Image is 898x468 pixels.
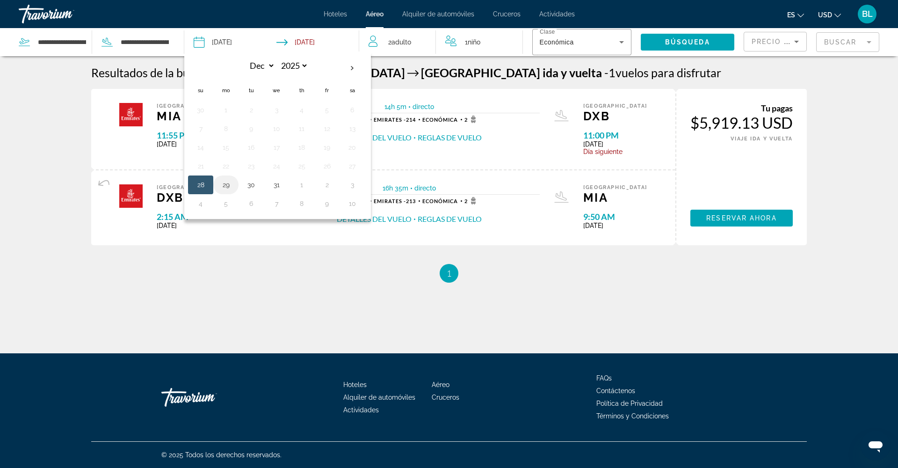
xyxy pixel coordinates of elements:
span: Económica [540,38,574,46]
button: Day 3 [269,103,284,117]
span: 2 [464,197,479,205]
span: 11:00 PM [583,130,647,140]
button: Reglas de vuelo [418,132,482,143]
span: directo [414,184,436,192]
nav: Pagination [91,264,807,283]
span: Emirates - [374,198,406,204]
button: Day 17 [269,141,284,154]
span: Aéreo [432,381,449,388]
mat-label: Clase [540,29,555,35]
span: Aéreo [366,10,384,18]
button: Change language [787,8,804,22]
span: © 2025 Todos los derechos reservados. [161,451,282,459]
button: Day 2 [244,103,259,117]
button: Day 8 [218,122,233,135]
button: Day 24 [269,160,284,173]
span: Niño [468,38,480,46]
span: [DATE] [157,222,221,229]
span: 2:15 AM [157,212,221,222]
span: 2 [388,36,411,49]
button: Day 27 [345,160,360,173]
button: Change currency [818,8,841,22]
span: BL [862,9,873,19]
span: Adulto [391,38,411,46]
span: DXB [583,109,647,123]
button: Day 31 [269,178,284,191]
a: Travorium [161,383,255,411]
span: DXB [157,190,221,205]
button: Day 30 [193,103,208,117]
span: Precio más bajo [752,38,824,45]
button: Day 30 [244,178,259,191]
span: ida y vuelta [543,66,602,80]
button: Day 13 [345,122,360,135]
button: Day 19 [319,141,334,154]
button: Day 20 [345,141,360,154]
button: Detalles del vuelo [337,214,412,224]
a: Hoteles [343,381,367,388]
h1: Resultados de la búsqueda de vuelos [91,66,277,80]
button: Day 18 [294,141,309,154]
select: Select year [278,58,308,74]
button: Filter [816,32,879,52]
button: Day 6 [345,103,360,117]
a: Alquiler de automóviles [343,394,415,401]
button: Travelers: 2 adults, 1 child [359,28,522,56]
span: VIAJE IDA Y VUELTA [731,136,793,142]
button: User Menu [855,4,879,24]
button: Day 8 [294,197,309,210]
a: Cruceros [493,10,521,18]
span: 11:55 PM [157,130,221,140]
button: Day 25 [294,160,309,173]
span: [GEOGRAPHIC_DATA] [421,66,540,80]
a: Travorium [19,2,112,26]
span: MIA [583,190,647,205]
a: Alquiler de automóviles [402,10,474,18]
span: 2 [464,116,479,123]
span: MIA [157,109,221,123]
span: Cruceros [432,394,459,401]
button: Day 1 [294,178,309,191]
span: Económica [422,198,458,204]
span: 14h 5m [384,103,406,110]
button: Day 4 [294,103,309,117]
button: Detalles del vuelo [337,132,412,143]
button: Day 26 [319,160,334,173]
span: USD [818,11,832,19]
span: directo [413,103,434,110]
span: 1 [447,268,451,278]
span: 213 [374,198,416,204]
span: 1 [465,36,480,49]
button: Day 16 [244,141,259,154]
mat-select: Sort by [752,36,799,47]
select: Select month [245,58,275,74]
button: Day 22 [218,160,233,173]
span: Económica [422,117,458,123]
span: - [604,66,608,80]
button: Day 9 [319,197,334,210]
span: Términos y Condiciones [596,412,669,420]
button: Búsqueda [641,34,735,51]
button: Day 5 [218,197,233,210]
button: Day 23 [244,160,259,173]
a: Reservar ahora [690,210,793,227]
span: Hoteles [324,10,347,18]
button: Day 4 [193,197,208,210]
button: Day 15 [218,141,233,154]
button: Day 29 [218,178,233,191]
button: Day 1 [218,103,233,117]
span: Búsqueda [665,38,710,46]
a: Política de Privacidad [596,400,663,407]
span: Emirates - [374,117,406,123]
span: [DATE] [583,140,647,148]
button: Day 5 [319,103,334,117]
a: Actividades [343,406,379,414]
iframe: Botón para iniciar la ventana de mensajería [861,431,891,461]
a: Contáctenos [596,387,635,395]
button: Day 12 [319,122,334,135]
span: Día siguiente [583,148,647,155]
